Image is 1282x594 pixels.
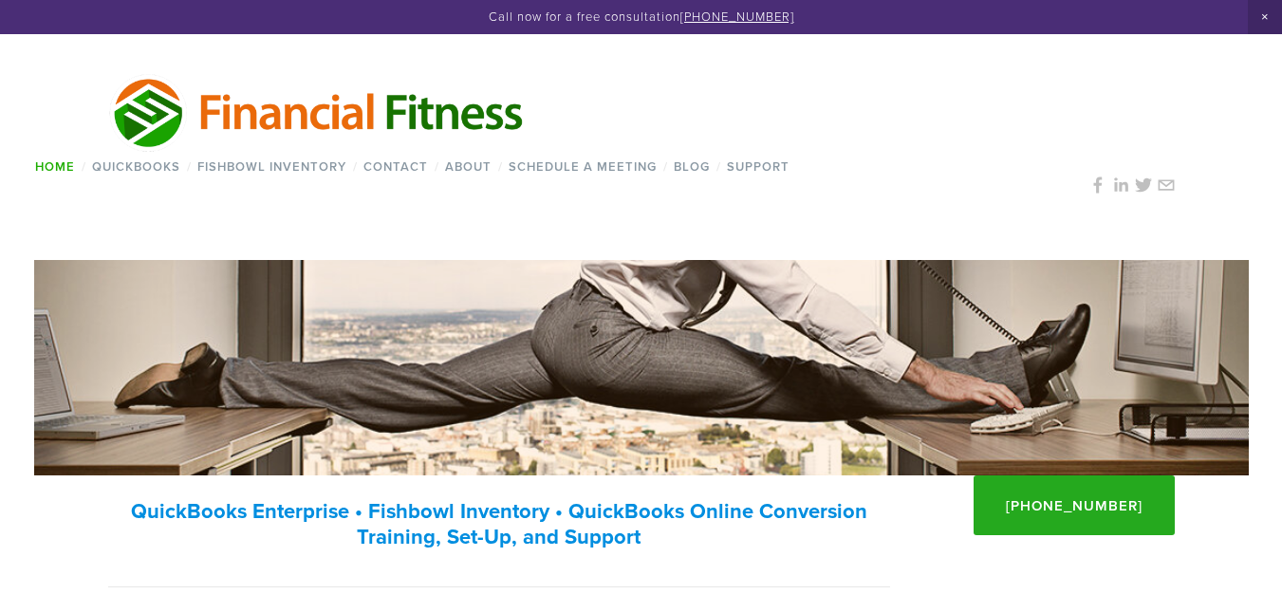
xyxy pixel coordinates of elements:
a: [PHONE_NUMBER] [974,475,1175,535]
span: / [435,158,439,176]
a: QuickBooks [86,153,187,180]
a: Contact [358,153,435,180]
a: Support [721,153,796,180]
span: / [353,158,358,176]
img: Financial Fitness Consulting [108,71,528,153]
span: / [498,158,503,176]
a: Home [29,153,82,180]
span: / [663,158,668,176]
a: Fishbowl Inventory [192,153,353,180]
span: / [187,158,192,176]
p: Call now for a free consultation [37,9,1245,25]
a: About [439,153,498,180]
a: [PHONE_NUMBER] [680,8,794,25]
a: Schedule a Meeting [503,153,663,180]
strong: QuickBooks Enterprise • Fishbowl Inventory • QuickBooks Online Conversion Training, Set-Up, and S... [131,495,873,550]
span: / [716,158,721,176]
span: / [82,158,86,176]
h1: Your trusted Quickbooks, Fishbowl, and inventory expert. [108,344,1176,391]
a: Blog [668,153,716,180]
